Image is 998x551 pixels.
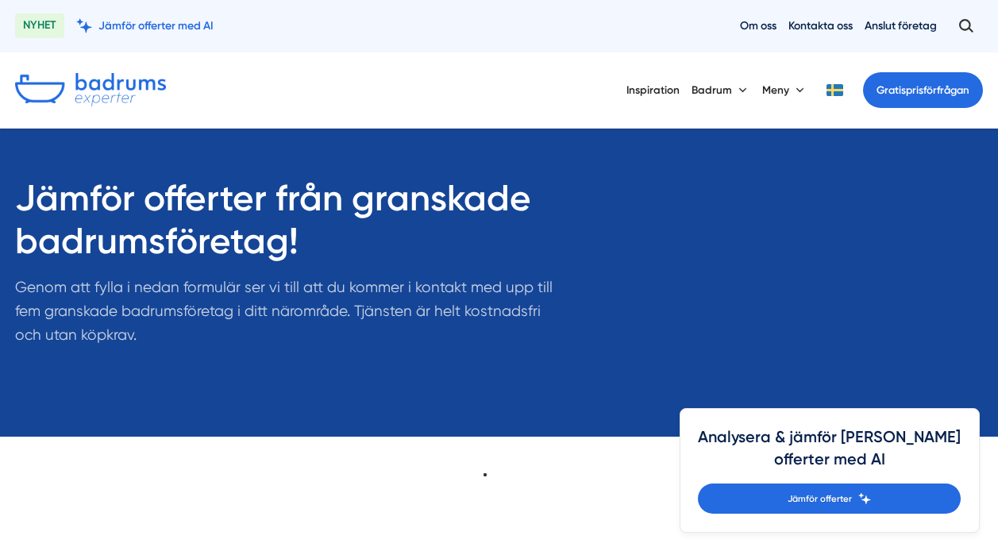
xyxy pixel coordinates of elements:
h1: Jämför offerter från granskade badrumsföretag! [15,177,570,276]
span: NYHET [15,13,64,38]
span: Jämför offerter [788,491,852,506]
p: Genom att fylla i nedan formulär ser vi till att du kommer i kontakt med upp till fem granskade b... [15,275,570,354]
button: Meny [762,70,807,110]
button: Badrum [692,70,750,110]
a: Kontakta oss [788,18,853,33]
img: Badrumsexperter.se logotyp [15,73,166,106]
a: Jämför offerter [698,484,961,514]
a: Anslut företag [865,18,937,33]
a: Jämför offerter med AI [76,18,214,33]
a: Inspiration [626,70,680,110]
h4: Analysera & jämför [PERSON_NAME] offerter med AI [698,427,961,484]
span: Jämför offerter med AI [98,18,214,33]
a: Om oss [740,18,776,33]
span: Gratis [877,84,906,96]
a: Gratisprisförfrågan [863,72,983,108]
